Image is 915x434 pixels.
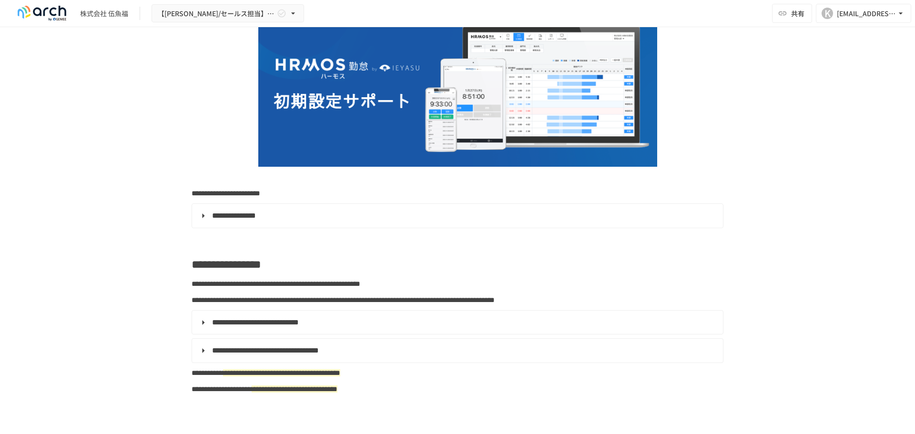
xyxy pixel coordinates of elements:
[80,9,128,19] div: 株式会社 伍魚福
[837,8,896,20] div: [EMAIL_ADDRESS][DOMAIN_NAME]
[152,4,304,23] button: 【[PERSON_NAME]/セールス担当】株式会社 伍魚福様_初期設定サポート
[158,8,275,20] span: 【[PERSON_NAME]/セールス担当】株式会社 伍魚福様_初期設定サポート
[791,8,804,19] span: 共有
[816,4,911,23] button: K[EMAIL_ADDRESS][DOMAIN_NAME]
[772,4,812,23] button: 共有
[822,8,833,19] div: K
[11,6,72,21] img: logo-default@2x-9cf2c760.svg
